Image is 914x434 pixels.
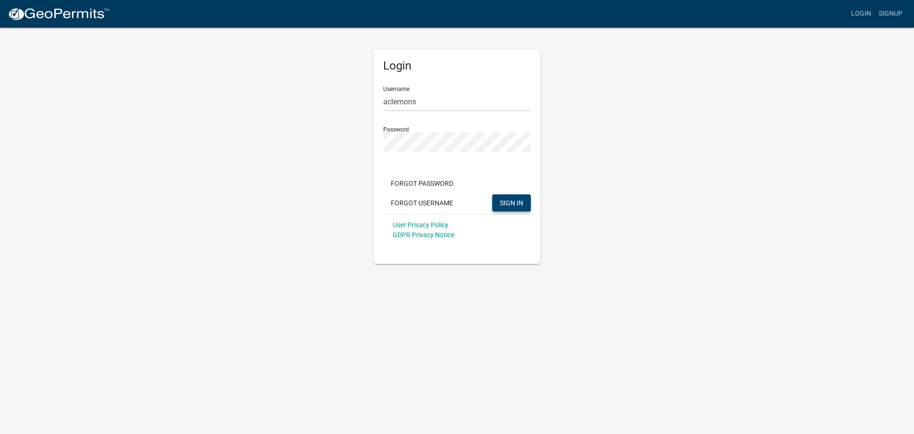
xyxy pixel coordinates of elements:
[383,59,531,73] h5: Login
[847,5,875,23] a: Login
[875,5,906,23] a: Signup
[492,194,531,212] button: SIGN IN
[500,199,523,206] span: SIGN IN
[393,231,454,239] a: GDPR Privacy Notice
[383,194,461,212] button: Forgot Username
[393,221,448,229] a: User Privacy Policy
[383,175,461,192] button: Forgot Password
